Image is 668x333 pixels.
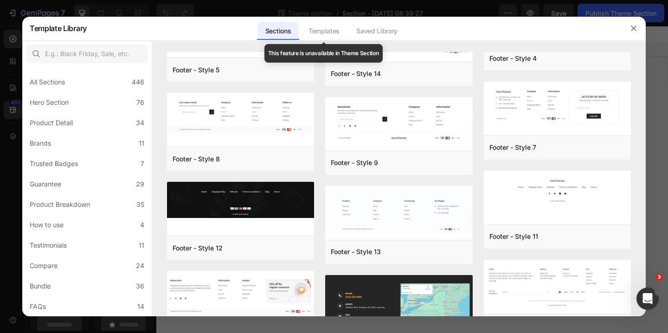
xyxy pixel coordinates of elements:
[30,179,61,190] div: Guarantee
[655,274,663,281] span: 3
[136,260,144,271] div: 24
[484,171,631,211] img: f11.png
[167,182,314,218] img: f12.png
[489,53,537,64] div: Footer - Style 4
[141,158,144,169] div: 7
[489,142,536,153] div: Footer - Style 7
[173,243,223,254] div: Footer - Style 12
[136,97,144,108] div: 76
[30,97,69,108] div: Hero Section
[30,158,78,169] div: Trusted Badges
[30,240,67,251] div: Testimonials
[484,260,631,309] img: f15.png
[331,157,378,168] div: Footer - Style 9
[349,22,405,40] div: Saved Library
[30,138,51,149] div: Brands
[30,260,58,271] div: Compare
[136,199,144,210] div: 35
[259,44,308,51] div: Drop element here
[132,77,144,88] div: 446
[139,138,144,149] div: 11
[140,219,144,231] div: 4
[636,288,659,310] iframe: Intercom live chat
[137,301,144,312] div: 14
[489,231,538,242] div: Footer - Style 11
[139,240,144,251] div: 11
[26,45,148,63] input: E.g.: Black Friday, Sale, etc.
[136,179,144,190] div: 29
[167,271,314,314] img: f6.png
[325,97,472,143] img: f9.png
[167,93,314,133] img: f8.png
[30,117,73,128] div: Product Detail
[136,117,144,128] div: 34
[30,199,90,210] div: Product Breakdown
[30,77,65,88] div: All Sections
[331,68,381,79] div: Footer - Style 14
[258,22,298,40] div: Sections
[136,281,144,292] div: 36
[173,154,220,165] div: Footer - Style 8
[301,22,347,40] div: Templates
[30,16,87,40] h2: Template Library
[30,281,51,292] div: Bundle
[484,82,631,132] img: f7.png
[331,246,381,257] div: Footer - Style 13
[173,64,219,76] div: Footer - Style 5
[30,219,64,231] div: How to use
[30,301,46,312] div: FAQs
[325,186,472,233] img: f13.png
